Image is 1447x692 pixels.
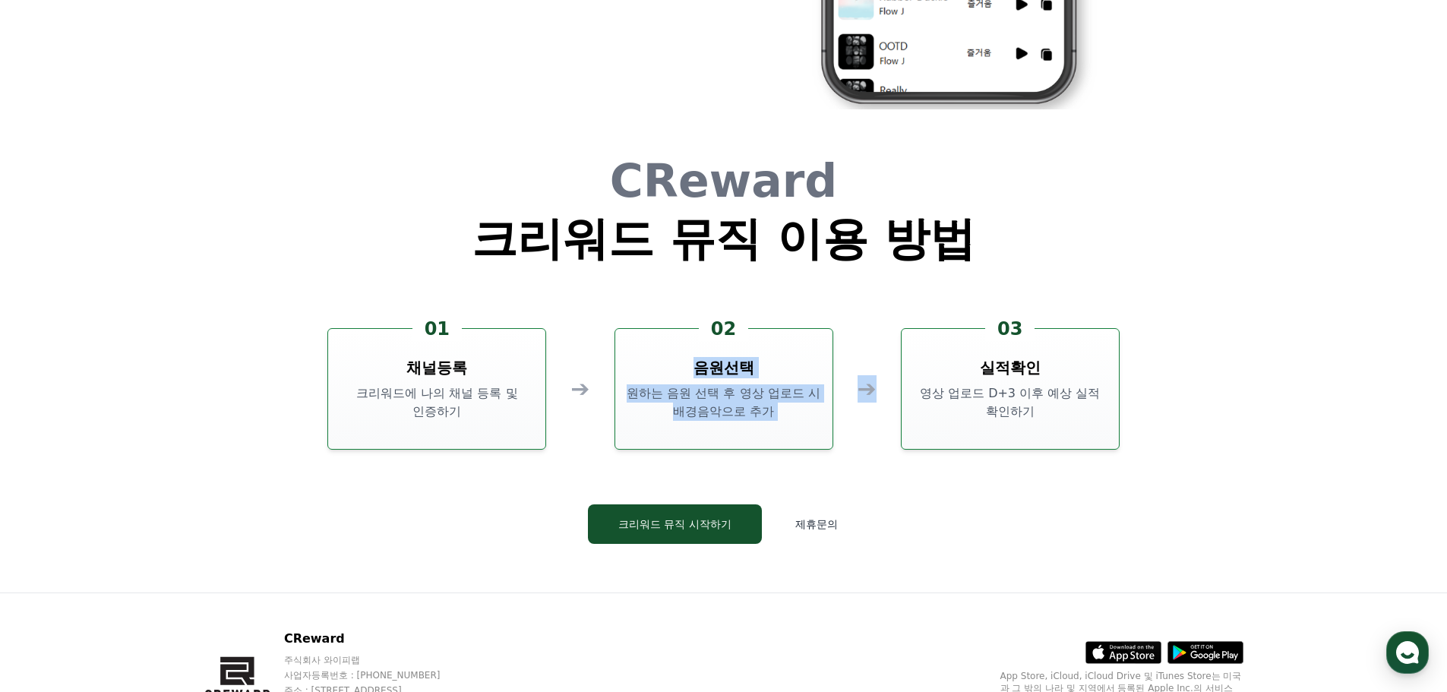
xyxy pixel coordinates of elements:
a: 설정 [196,482,292,520]
p: 크리워드에 나의 채널 등록 및 인증하기 [334,384,539,421]
h3: 채널등록 [406,357,467,378]
h1: 크리워드 뮤직 이용 방법 [472,216,975,261]
span: 설정 [235,504,253,517]
a: 대화 [100,482,196,520]
button: 제휴문의 [774,504,859,544]
h3: 실적확인 [980,357,1041,378]
p: 사업자등록번호 : [PHONE_NUMBER] [284,669,469,681]
p: 원하는 음원 선택 후 영상 업로드 시 배경음악으로 추가 [621,384,826,421]
div: ➔ [858,375,877,403]
span: 대화 [139,505,157,517]
div: 01 [412,317,462,341]
span: 홈 [48,504,57,517]
h3: 음원선택 [693,357,754,378]
p: CReward [284,630,469,648]
h1: CReward [472,158,975,204]
p: 영상 업로드 D+3 이후 예상 실적 확인하기 [908,384,1113,421]
div: ➔ [570,375,589,403]
a: 홈 [5,482,100,520]
p: 주식회사 와이피랩 [284,654,469,666]
button: 크리워드 뮤직 시작하기 [588,504,762,544]
div: 02 [699,317,748,341]
div: 03 [985,317,1035,341]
